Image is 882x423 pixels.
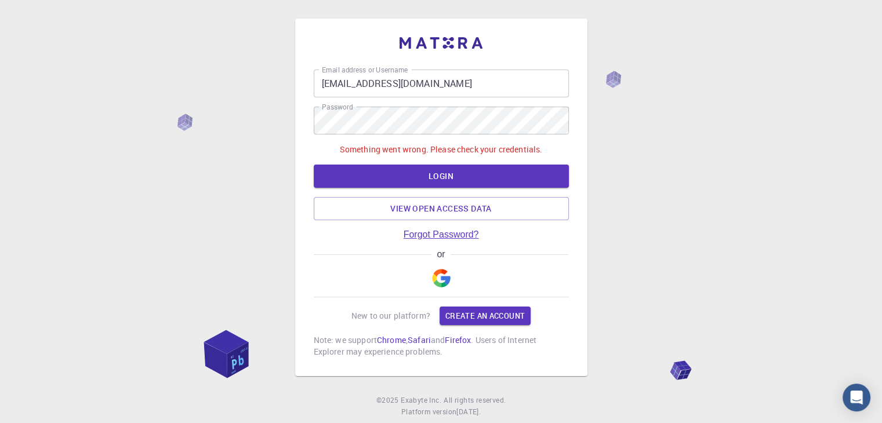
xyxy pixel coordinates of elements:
[314,165,569,188] button: LOGIN
[314,334,569,358] p: Note: we support , and . Users of Internet Explorer may experience problems.
[401,395,441,406] a: Exabyte Inc.
[445,334,471,345] a: Firefox
[431,249,451,260] span: or
[351,310,430,322] p: New to our platform?
[314,197,569,220] a: View open access data
[456,407,481,416] span: [DATE] .
[401,395,441,404] span: Exabyte Inc.
[843,384,870,411] div: Open Intercom Messenger
[376,395,401,406] span: © 2025
[404,229,479,240] a: Forgot Password?
[377,334,406,345] a: Chrome
[322,102,353,112] label: Password
[401,406,456,418] span: Platform version
[432,269,451,287] img: Google
[322,65,408,75] label: Email address or Username
[408,334,431,345] a: Safari
[456,406,481,418] a: [DATE].
[340,144,543,155] p: Something went wrong. Please check your credentials.
[444,395,506,406] span: All rights reserved.
[440,307,531,325] a: Create an account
